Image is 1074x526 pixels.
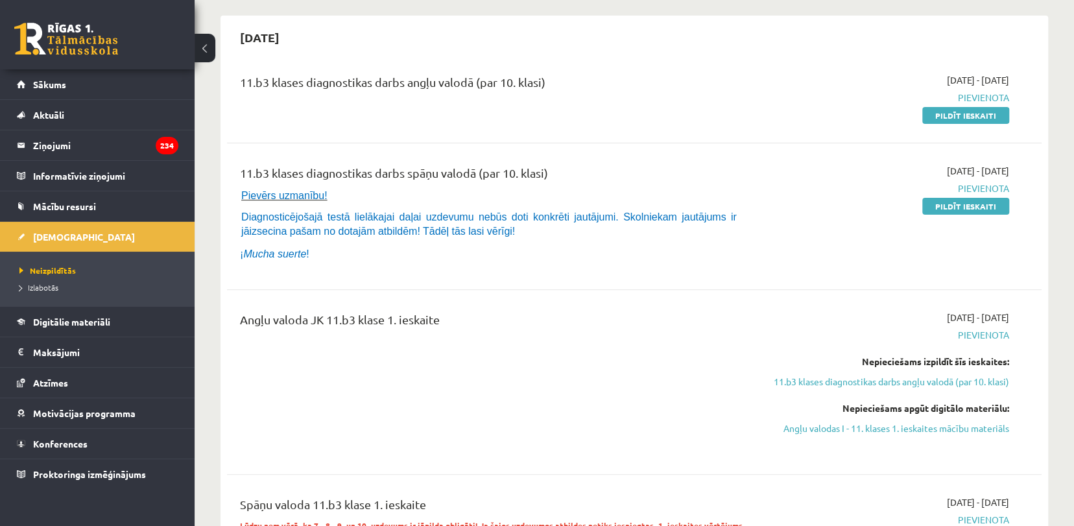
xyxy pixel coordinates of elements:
[33,78,66,90] span: Sākums
[241,211,737,237] span: Diagnosticējošajā testā lielākajai daļai uzdevumu nebūs doti konkrēti jautājumi. Skolniekam jautā...
[33,337,178,367] legend: Maksājumi
[227,22,292,53] h2: [DATE]
[33,468,146,480] span: Proktoringa izmēģinājums
[766,355,1009,368] div: Nepieciešams izpildīt šīs ieskaites:
[19,265,182,276] a: Neizpildītās
[17,368,178,398] a: Atzīmes
[240,311,746,335] div: Angļu valoda JK 11.b3 klase 1. ieskaite
[240,248,309,259] span: ¡ !
[947,311,1009,324] span: [DATE] - [DATE]
[766,422,1009,435] a: Angļu valodas I - 11. klases 1. ieskaites mācību materiāls
[17,398,178,428] a: Motivācijas programma
[243,248,306,259] i: Mucha suerte
[766,401,1009,415] div: Nepieciešams apgūt digitālo materiālu:
[17,100,178,130] a: Aktuāli
[17,307,178,337] a: Digitālie materiāli
[241,190,328,201] span: Pievērs uzmanību!
[19,282,58,293] span: Izlabotās
[19,281,182,293] a: Izlabotās
[33,407,136,419] span: Motivācijas programma
[33,109,64,121] span: Aktuāli
[33,438,88,449] span: Konferences
[33,231,135,243] span: [DEMOGRAPHIC_DATA]
[240,73,746,97] div: 11.b3 klases diagnostikas darbs angļu valodā (par 10. klasi)
[17,161,178,191] a: Informatīvie ziņojumi
[33,161,178,191] legend: Informatīvie ziņojumi
[14,23,118,55] a: Rīgas 1. Tālmācības vidusskola
[17,459,178,489] a: Proktoringa izmēģinājums
[922,107,1009,124] a: Pildīt ieskaiti
[17,69,178,99] a: Sākums
[33,316,110,328] span: Digitālie materiāli
[240,164,746,188] div: 11.b3 klases diagnostikas darbs spāņu valodā (par 10. klasi)
[17,191,178,221] a: Mācību resursi
[922,198,1009,215] a: Pildīt ieskaiti
[766,328,1009,342] span: Pievienota
[766,375,1009,389] a: 11.b3 klases diagnostikas darbs angļu valodā (par 10. klasi)
[766,182,1009,195] span: Pievienota
[240,496,746,520] div: Spāņu valoda 11.b3 klase 1. ieskaite
[947,73,1009,87] span: [DATE] - [DATE]
[17,222,178,252] a: [DEMOGRAPHIC_DATA]
[17,130,178,160] a: Ziņojumi234
[947,164,1009,178] span: [DATE] - [DATE]
[17,337,178,367] a: Maksājumi
[19,265,76,276] span: Neizpildītās
[33,377,68,389] span: Atzīmes
[947,496,1009,509] span: [DATE] - [DATE]
[766,91,1009,104] span: Pievienota
[33,200,96,212] span: Mācību resursi
[33,130,178,160] legend: Ziņojumi
[17,429,178,459] a: Konferences
[156,137,178,154] i: 234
